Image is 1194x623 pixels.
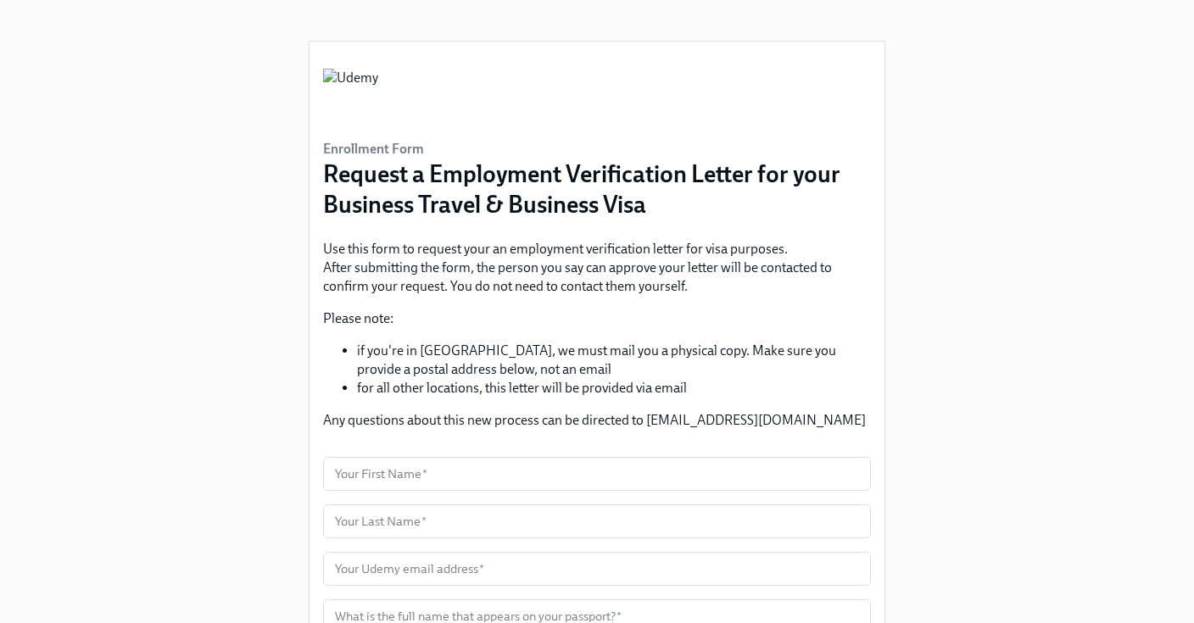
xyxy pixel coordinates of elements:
[357,379,871,398] li: for all other locations, this letter will be provided via email
[323,411,871,430] p: Any questions about this new process can be directed to [EMAIL_ADDRESS][DOMAIN_NAME]
[323,159,871,220] h3: Request a Employment Verification Letter for your Business Travel & Business Visa
[323,240,871,296] p: Use this form to request your an employment verification letter for visa purposes. After submitti...
[323,69,378,120] img: Udemy
[357,342,871,379] li: if you're in [GEOGRAPHIC_DATA], we must mail you a physical copy. Make sure you provide a postal ...
[323,140,871,159] h6: Enrollment Form
[323,309,871,328] p: Please note:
